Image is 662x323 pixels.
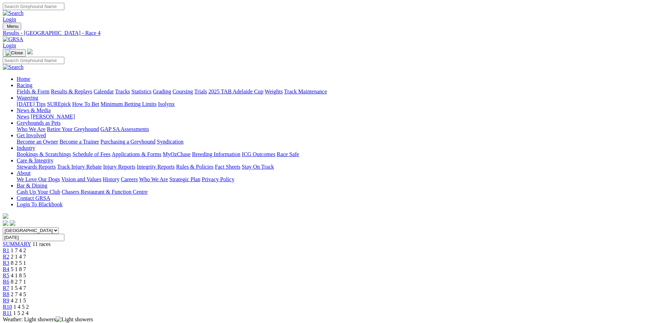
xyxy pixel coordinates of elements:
span: 1 5 2 4 [13,310,29,316]
span: Weather: Light showers [3,316,93,322]
a: R4 [3,266,9,272]
a: Coursing [173,89,193,94]
img: GRSA [3,36,23,43]
a: Stay On Track [242,164,274,170]
span: 1 4 5 2 [14,304,29,310]
img: logo-grsa-white.png [27,49,33,54]
img: logo-grsa-white.png [3,213,8,219]
a: Breeding Information [192,151,240,157]
a: Injury Reports [103,164,135,170]
a: Trials [194,89,207,94]
a: Bar & Dining [17,183,47,189]
a: How To Bet [72,101,99,107]
a: Syndication [157,139,183,145]
a: News & Media [17,107,51,113]
a: Stewards Reports [17,164,56,170]
span: 1 7 4 2 [11,247,26,253]
a: Track Injury Rebate [57,164,102,170]
a: Calendar [94,89,114,94]
img: Search [3,10,24,16]
a: R11 [3,310,12,316]
a: Industry [17,145,35,151]
img: facebook.svg [3,220,8,226]
span: Menu [7,24,18,29]
div: About [17,176,659,183]
a: Tracks [115,89,130,94]
div: Care & Integrity [17,164,659,170]
a: R9 [3,298,9,303]
a: R3 [3,260,9,266]
a: Chasers Restaurant & Function Centre [62,189,147,195]
a: Vision and Values [61,176,101,182]
a: 2025 TAB Adelaide Cup [208,89,263,94]
a: MyOzChase [163,151,191,157]
a: Applications & Forms [112,151,161,157]
a: Racing [17,82,32,88]
a: News [17,114,29,120]
span: R8 [3,291,9,297]
a: Care & Integrity [17,157,54,163]
input: Search [3,3,64,10]
a: R7 [3,285,9,291]
a: Schedule of Fees [72,151,110,157]
a: Strategic Plan [169,176,200,182]
a: [DATE] Tips [17,101,46,107]
a: Results & Replays [51,89,92,94]
span: R2 [3,254,9,260]
a: R10 [3,304,12,310]
a: Statistics [131,89,152,94]
a: Purchasing a Greyhound [101,139,155,145]
img: twitter.svg [10,220,15,226]
a: Integrity Reports [137,164,175,170]
a: Bookings & Scratchings [17,151,71,157]
span: 11 races [32,241,50,247]
a: Contact GRSA [17,195,50,201]
span: SUMMARY [3,241,31,247]
div: Bar & Dining [17,189,659,195]
a: R6 [3,279,9,285]
a: R5 [3,272,9,278]
a: Fields & Form [17,89,49,94]
a: Home [17,76,30,82]
span: 1 5 4 7 [11,285,26,291]
a: Privacy Policy [202,176,234,182]
a: Login To Blackbook [17,201,63,207]
a: Who We Are [17,126,46,132]
div: News & Media [17,114,659,120]
div: Greyhounds as Pets [17,126,659,132]
button: Toggle navigation [3,23,21,30]
div: Industry [17,151,659,157]
a: Race Safe [277,151,299,157]
a: Wagering [17,95,38,101]
span: 2 7 4 5 [11,291,26,297]
div: Get Involved [17,139,659,145]
a: GAP SA Assessments [101,126,149,132]
a: Minimum Betting Limits [101,101,157,107]
a: R1 [3,247,9,253]
a: [PERSON_NAME] [31,114,75,120]
img: Light showers [56,316,93,323]
a: Grading [153,89,171,94]
span: 4 1 8 5 [11,272,26,278]
img: Search [3,64,24,70]
div: Results - [GEOGRAPHIC_DATA] - Race 4 [3,30,659,36]
a: Login [3,43,16,48]
span: 4 2 1 5 [11,298,26,303]
a: We Love Our Dogs [17,176,60,182]
a: Become a Trainer [59,139,99,145]
div: Racing [17,89,659,95]
a: Isolynx [158,101,175,107]
a: About [17,170,31,176]
a: Cash Up Your Club [17,189,60,195]
span: 2 1 4 7 [11,254,26,260]
a: SUREpick [47,101,71,107]
span: 8 2 7 1 [11,279,26,285]
a: Get Involved [17,132,46,138]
